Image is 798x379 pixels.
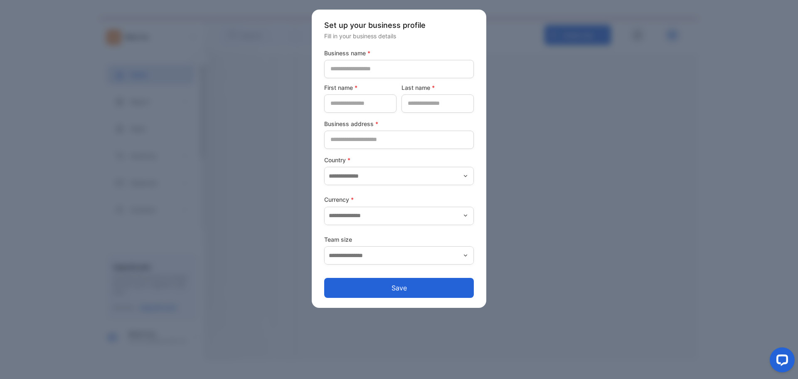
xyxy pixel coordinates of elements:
label: Country [324,156,474,164]
label: Business name [324,49,474,57]
p: Fill in your business details [324,32,474,40]
p: Set up your business profile [324,20,474,31]
iframe: LiveChat chat widget [763,344,798,379]
label: Currency [324,195,474,204]
button: Save [324,278,474,298]
label: Business address [324,119,474,128]
label: First name [324,83,397,92]
label: Last name [401,83,474,92]
label: Team size [324,235,474,244]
